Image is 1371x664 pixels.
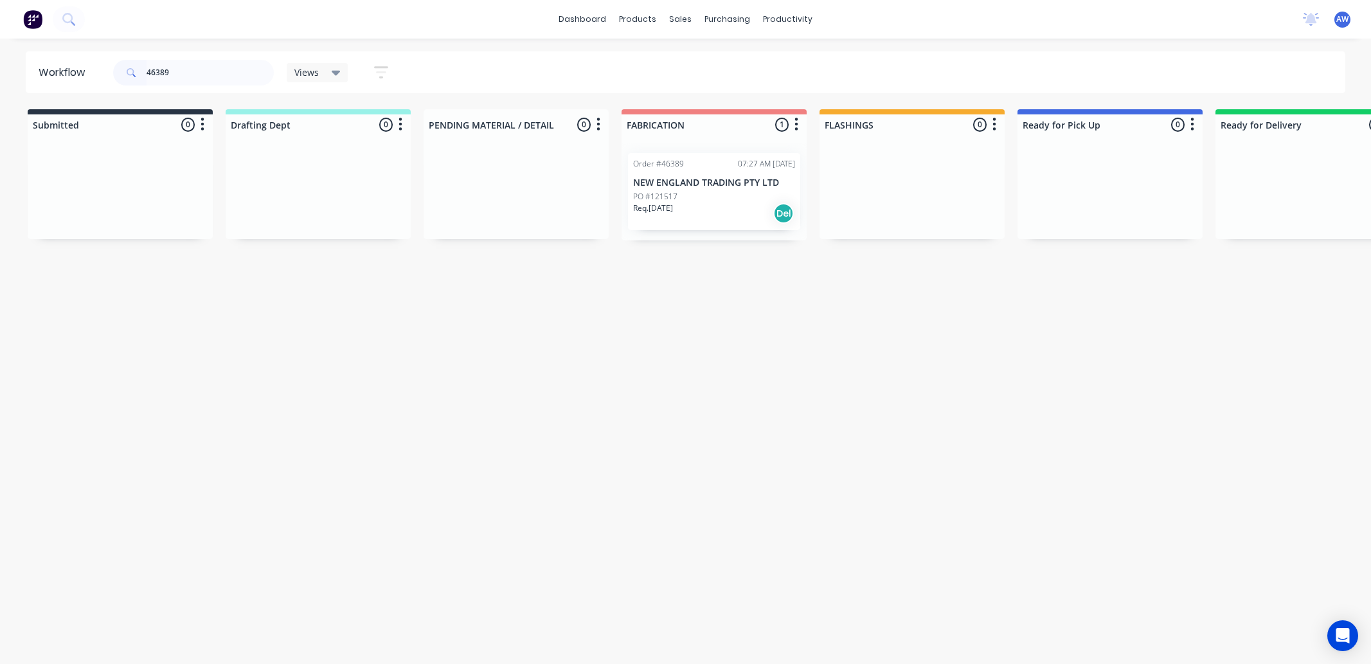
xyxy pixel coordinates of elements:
[552,10,613,29] a: dashboard
[628,153,800,230] div: Order #4638907:27 AM [DATE]NEW ENGLAND TRADING PTY LTDPO #121517Req.[DATE]Del
[23,10,42,29] img: Factory
[147,60,274,85] input: Search for orders...
[698,10,757,29] div: purchasing
[39,65,91,80] div: Workflow
[633,202,673,214] p: Req. [DATE]
[1327,620,1358,651] div: Open Intercom Messenger
[1336,13,1349,25] span: AW
[633,158,684,170] div: Order #46389
[663,10,698,29] div: sales
[773,203,794,224] div: Del
[633,191,677,202] p: PO #121517
[633,177,795,188] p: NEW ENGLAND TRADING PTY LTD
[294,66,319,79] span: Views
[738,158,795,170] div: 07:27 AM [DATE]
[757,10,819,29] div: productivity
[613,10,663,29] div: products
